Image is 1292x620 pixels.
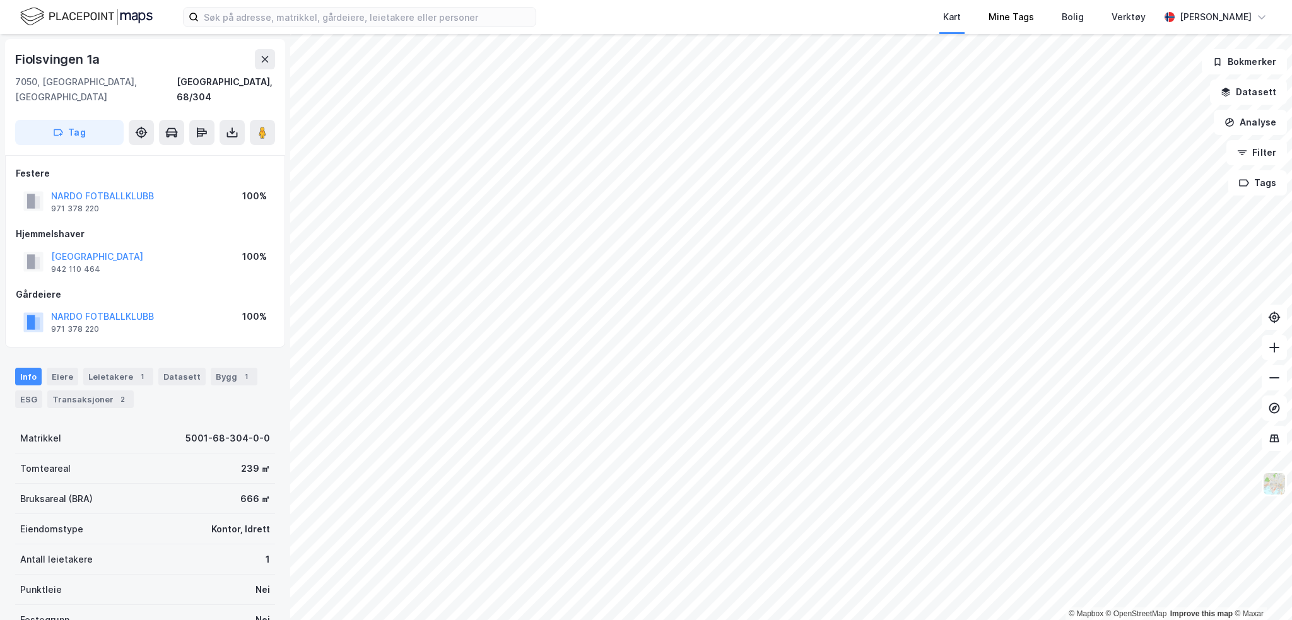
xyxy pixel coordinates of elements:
[51,324,99,334] div: 971 378 220
[1170,609,1233,618] a: Improve this map
[15,49,102,69] div: Fiolsvingen 1a
[266,552,270,567] div: 1
[211,368,257,385] div: Bygg
[20,552,93,567] div: Antall leietakere
[47,368,78,385] div: Eiere
[1226,140,1287,165] button: Filter
[255,582,270,597] div: Nei
[116,393,129,406] div: 2
[1210,79,1287,105] button: Datasett
[20,522,83,537] div: Eiendomstype
[177,74,275,105] div: [GEOGRAPHIC_DATA], 68/304
[16,166,274,181] div: Festere
[20,461,71,476] div: Tomteareal
[1228,170,1287,196] button: Tags
[20,6,153,28] img: logo.f888ab2527a4732fd821a326f86c7f29.svg
[242,309,267,324] div: 100%
[1106,609,1167,618] a: OpenStreetMap
[1214,110,1287,135] button: Analyse
[1229,559,1292,620] iframe: Chat Widget
[1202,49,1287,74] button: Bokmerker
[242,249,267,264] div: 100%
[240,370,252,383] div: 1
[15,390,42,408] div: ESG
[1262,472,1286,496] img: Z
[185,431,270,446] div: 5001-68-304-0-0
[51,204,99,214] div: 971 378 220
[211,522,270,537] div: Kontor, Idrett
[1229,559,1292,620] div: Kontrollprogram for chat
[1069,609,1103,618] a: Mapbox
[240,491,270,506] div: 666 ㎡
[20,491,93,506] div: Bruksareal (BRA)
[943,9,961,25] div: Kart
[15,120,124,145] button: Tag
[199,8,536,26] input: Søk på adresse, matrikkel, gårdeiere, leietakere eller personer
[241,461,270,476] div: 239 ㎡
[20,582,62,597] div: Punktleie
[47,390,134,408] div: Transaksjoner
[1112,9,1146,25] div: Verktøy
[83,368,153,385] div: Leietakere
[16,287,274,302] div: Gårdeiere
[158,368,206,385] div: Datasett
[1180,9,1252,25] div: [PERSON_NAME]
[242,189,267,204] div: 100%
[16,226,274,242] div: Hjemmelshaver
[51,264,100,274] div: 942 110 464
[1062,9,1084,25] div: Bolig
[15,368,42,385] div: Info
[20,431,61,446] div: Matrikkel
[15,74,177,105] div: 7050, [GEOGRAPHIC_DATA], [GEOGRAPHIC_DATA]
[989,9,1034,25] div: Mine Tags
[136,370,148,383] div: 1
